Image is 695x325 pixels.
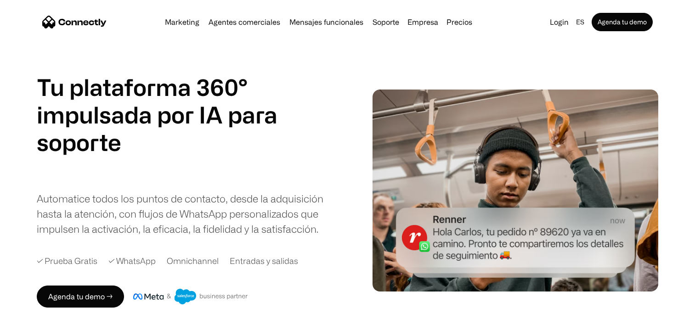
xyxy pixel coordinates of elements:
div: Omnichannel [167,255,219,267]
ul: Language list [18,309,55,322]
h1: Tu plataforma 360° impulsada por IA para [37,73,277,129]
aside: Language selected: Español [9,308,55,322]
a: home [42,15,107,29]
a: Precios [443,18,476,26]
a: Mensajes funcionales [286,18,367,26]
img: Insignia de socio comercial de Meta y Salesforce. [133,289,248,304]
a: Agenda tu demo [592,13,653,31]
div: ✓ WhatsApp [108,255,156,267]
div: carousel [37,129,248,184]
a: Soporte [369,18,403,26]
a: Marketing [161,18,203,26]
div: es [572,16,590,28]
a: Agentes comerciales [205,18,284,26]
div: Empresa [405,16,441,28]
h1: soporte [37,129,248,156]
div: Automatice todos los puntos de contacto, desde la adquisición hasta la atención, con flujos de Wh... [37,191,326,236]
a: Agenda tu demo → [37,286,124,308]
div: 2 of 4 [37,129,248,156]
div: es [576,16,584,28]
div: Entradas y salidas [230,255,298,267]
div: ✓ Prueba Gratis [37,255,97,267]
div: Empresa [407,16,438,28]
a: Login [546,16,572,28]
